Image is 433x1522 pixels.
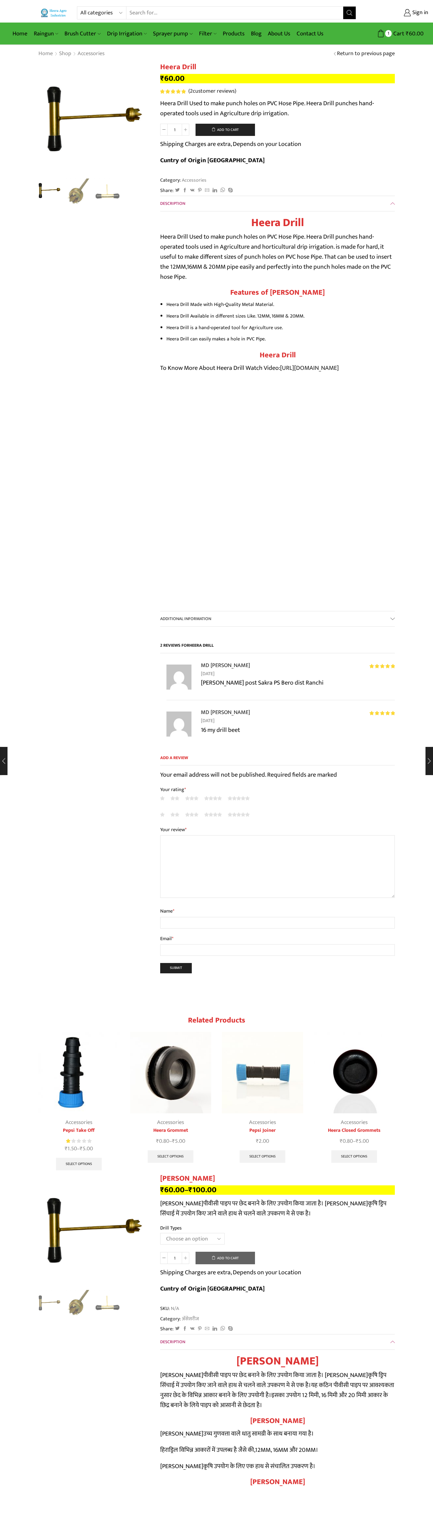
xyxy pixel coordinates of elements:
[166,323,395,332] li: Heera Drill is a hand-operated tool for Agriculture use.
[160,1370,395,1410] p: [PERSON_NAME]
[369,664,395,668] span: Rated out of 5
[181,1315,199,1323] a: अ‍ॅसेसरीज
[170,1305,179,1312] span: N/A
[172,1136,175,1146] span: ₹
[203,1461,315,1472] span: कृषि उपयोग के लिए एक हाथ से संचालित उपकरण है।
[38,1174,151,1287] img: 16
[166,312,395,321] li: Heera Drill Available in different sizes Like. 12MM, 16MM & 20MM.
[188,1183,216,1196] bdi: 100.00
[369,711,395,715] div: Rated 5 out of 5
[160,1267,301,1277] p: Shipping Charges are extra, Depends on your Location
[181,176,206,184] a: Accessories
[220,26,248,41] a: Products
[188,1014,245,1027] span: Related products
[94,1290,120,1315] li: 3 / 3
[160,72,164,85] span: ₹
[160,139,301,149] p: Shipping Charges are extra, Depends on your Location
[369,664,395,668] div: Rated 5 out of 5
[59,50,72,58] a: Shop
[160,196,395,211] a: Description
[160,288,395,297] h2: Features of [PERSON_NAME]
[337,50,395,58] a: Return to previous page
[369,711,395,715] span: Rated out of 5
[240,1150,285,1163] a: Select options for “Pepsi Joiner”
[314,1127,395,1134] a: Heera Closed Grommets
[160,795,165,802] a: 1 of 5 stars
[37,179,63,204] li: 1 / 3
[160,826,395,834] label: Your review
[65,1118,92,1127] a: Accessories
[37,178,63,204] img: Heera Drill
[204,811,222,818] a: 4 of 5 stars
[61,26,104,41] a: Brush Cutter
[66,1290,92,1315] li: 2 / 3
[56,1158,102,1170] a: Select options for “Pepsi Take Off”
[94,1290,120,1316] a: 14
[203,1370,368,1380] span: पीवीसी पाइप पर छेद बनाने के लिए उपयोग किया जाता है। [PERSON_NAME]
[130,1137,211,1146] span: –
[250,1415,305,1427] strong: [PERSON_NAME]
[160,155,265,166] b: Cuntry of Origin [GEOGRAPHIC_DATA]
[66,179,92,204] li: 2 / 3
[203,1198,368,1209] span: पीवीसी पाइप पर छेद बनाने के लिए उपयोग किया जाता है। [PERSON_NAME]
[293,26,327,41] a: Contact Us
[160,1370,386,1390] span: कृषि ड्रिप सिंचाई में उपयोग किए जाने वाले हाथ से चलने वाले उपकरण मे से एक है।
[201,678,395,688] p: [PERSON_NAME] post Sakra PS Bero dist Ranchi
[160,611,395,626] a: Additional information
[160,98,395,118] p: Heera Drill Used to make punch holes on PVC Hose Pipe. Heera Drill punches hand-operated tools us...
[189,642,214,649] span: Heera Drill
[203,1428,314,1439] span: उच्च गुणवत्ता वाले धातु सामग्री के साथ बनाया गया है।
[160,187,174,194] span: Share:
[310,1029,399,1167] div: 4 / 10
[218,1029,307,1167] div: 3 / 10
[160,1338,185,1345] span: Description
[188,87,236,96] a: (2customer reviews)
[237,1352,319,1370] strong: [PERSON_NAME]
[77,50,105,58] a: Accessories
[160,1334,395,1349] a: Description
[201,661,250,670] strong: MD [PERSON_NAME]
[201,717,395,725] time: [DATE]
[249,1118,276,1127] a: Accessories
[340,1136,353,1146] bdi: 0.80
[314,1032,395,1113] img: Heera Closed Grommets
[160,177,206,184] span: Category:
[65,1144,77,1153] bdi: 1.50
[37,1290,63,1316] a: 16
[166,300,395,309] li: Heera Drill Made with High-Quality Metal Material.
[160,615,211,622] span: Additional information
[80,1144,93,1153] bdi: 5.00
[169,1445,318,1455] span: ड्रिल विभिन्न आकारों में उपलब्ध है जैसे की,12MM, 16MM और 20MM।
[411,9,428,17] span: Sign in
[171,811,179,818] a: 2 of 5 stars
[204,795,222,802] a: 4 of 5 stars
[314,1137,395,1146] span: –
[160,63,395,72] h1: Heera Drill
[160,1183,164,1196] span: ₹
[356,1136,359,1146] span: ₹
[160,1461,395,1471] p: [PERSON_NAME]
[201,670,395,678] time: [DATE]
[365,7,428,18] a: Sign in
[406,29,409,39] span: ₹
[201,708,250,717] strong: MD [PERSON_NAME]
[160,1305,395,1312] span: SKU:
[256,1136,269,1146] bdi: 2.00
[190,86,193,96] span: 2
[160,1315,199,1323] span: Category:
[265,26,293,41] a: About Us
[37,1290,63,1316] img: Heera Drill
[66,1138,71,1144] span: Rated out of 5
[340,1136,343,1146] span: ₹
[160,642,395,653] h2: 2 reviews for
[160,379,395,585] iframe: Drip Irrigation, Irrigation Method, Types of Irrigation, Drip component,Drip accessories,Heera Drip
[185,795,198,802] a: 3 of 5 stars
[160,89,186,94] span: Rated out of 5 based on customer ratings
[38,1127,120,1134] a: Pepsi Take Off
[66,1290,92,1316] a: 15
[156,1136,159,1146] span: ₹
[160,1185,395,1195] p: –
[172,1136,185,1146] bdi: 5.00
[156,1136,169,1146] bdi: 0.80
[94,179,120,204] li: 3 / 3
